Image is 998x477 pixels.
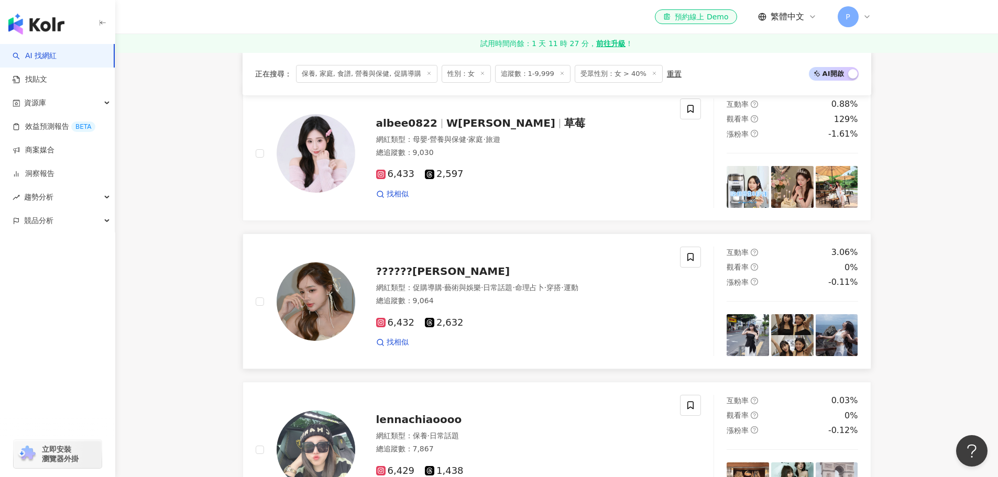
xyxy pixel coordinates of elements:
div: -0.12% [828,425,858,436]
span: rise [13,194,20,201]
div: 總追蹤數 ： 7,867 [376,444,668,454]
a: KOL Avatar??????[PERSON_NAME]網紅類型：促購導購·藝術與娛樂·日常話題·命理占卜·穿搭·運動總追蹤數：9,0646,4322,632找相似互動率question-ci... [243,234,871,369]
span: 日常話題 [483,283,512,292]
span: 受眾性別：女 > 40% [575,65,663,83]
span: 互動率 [727,100,749,108]
span: 競品分析 [24,209,53,232]
span: albee0822 [376,117,437,129]
span: 趨勢分析 [24,185,53,209]
span: question-circle [751,249,758,256]
span: 觀看率 [727,411,749,419]
a: 找相似 [376,337,409,348]
span: · [466,135,468,143]
span: question-circle [751,130,758,137]
div: 3.06% [831,247,858,258]
a: chrome extension立即安裝 瀏覽器外掛 [14,440,102,468]
div: 網紅類型 ： [376,431,668,441]
span: question-circle [751,115,758,123]
div: 網紅類型 ： [376,283,668,293]
span: 追蹤數：1-9,999 [495,65,571,83]
img: post-image [816,314,858,357]
a: 洞察報告 [13,169,54,179]
span: 正在搜尋 ： [255,70,292,78]
div: 129% [834,114,858,125]
span: 1,438 [425,465,464,476]
span: question-circle [751,412,758,419]
span: 日常話題 [430,431,459,440]
div: 0% [845,410,858,421]
img: post-image [727,314,769,357]
span: 漲粉率 [727,130,749,138]
strong: 前往升級 [596,38,626,49]
span: · [481,283,483,292]
span: 互動率 [727,396,749,405]
span: 母嬰 [413,135,427,143]
div: 總追蹤數 ： 9,064 [376,296,668,306]
a: searchAI 找網紅 [13,51,57,61]
div: 總追蹤數 ： 9,030 [376,148,668,158]
img: post-image [727,166,769,208]
span: 運動 [564,283,578,292]
span: lennachiaoooo [376,413,462,426]
span: W[PERSON_NAME] [446,117,555,129]
span: · [427,135,430,143]
div: 0% [845,262,858,273]
div: 0.03% [831,395,858,406]
span: 旅遊 [486,135,500,143]
span: 促購導購 [413,283,442,292]
div: 0.88% [831,98,858,110]
span: 營養與保健 [430,135,466,143]
img: post-image [771,314,814,357]
span: question-circle [751,278,758,285]
span: 立即安裝 瀏覽器外掛 [42,445,79,463]
span: 6,433 [376,169,415,180]
a: 商案媒合 [13,145,54,156]
img: KOL Avatar [277,262,355,341]
span: 2,632 [425,317,464,328]
span: 繁體中文 [771,11,804,23]
span: question-circle [751,101,758,108]
span: 保養 [413,431,427,440]
span: ??????[PERSON_NAME] [376,265,510,278]
a: 試用時間尚餘：1 天 11 時 27 分，前往升級！ [115,34,998,53]
span: · [544,283,546,292]
span: question-circle [751,263,758,271]
div: 預約線上 Demo [663,12,728,22]
div: 重置 [667,70,682,78]
span: 命理占卜 [515,283,544,292]
span: 穿搭 [546,283,561,292]
a: 找貼文 [13,74,47,85]
span: 6,429 [376,465,415,476]
div: -0.11% [828,276,858,288]
span: 草莓 [564,117,585,129]
a: 效益預測報告BETA [13,121,95,132]
span: question-circle [751,397,758,404]
span: 藝術與娛樂 [444,283,481,292]
div: -1.61% [828,128,858,140]
a: KOL Avataralbee0822W[PERSON_NAME]草莓網紅類型：母嬰·營養與保健·家庭·旅遊總追蹤數：9,0306,4332,597找相似互動率question-circle0.... [243,85,871,221]
a: 預約線上 Demo [655,9,737,24]
span: 資源庫 [24,91,46,115]
span: 找相似 [387,189,409,199]
img: KOL Avatar [277,114,355,193]
span: · [512,283,514,292]
span: 觀看率 [727,115,749,123]
img: chrome extension [17,446,37,462]
div: 網紅類型 ： [376,135,668,145]
span: question-circle [751,426,758,434]
span: P [846,11,850,23]
span: 性別：女 [442,65,491,83]
iframe: Help Scout Beacon - Open [956,435,988,467]
img: logo [8,14,64,35]
span: 保養, 家庭, 食譜, 營養與保健, 促購導購 [296,65,437,83]
span: 家庭 [468,135,483,143]
span: 找相似 [387,337,409,348]
span: · [442,283,444,292]
a: 找相似 [376,189,409,199]
span: 2,597 [425,169,464,180]
span: 觀看率 [727,263,749,271]
span: · [483,135,485,143]
span: 漲粉率 [727,426,749,435]
span: 互動率 [727,248,749,257]
span: · [427,431,430,440]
